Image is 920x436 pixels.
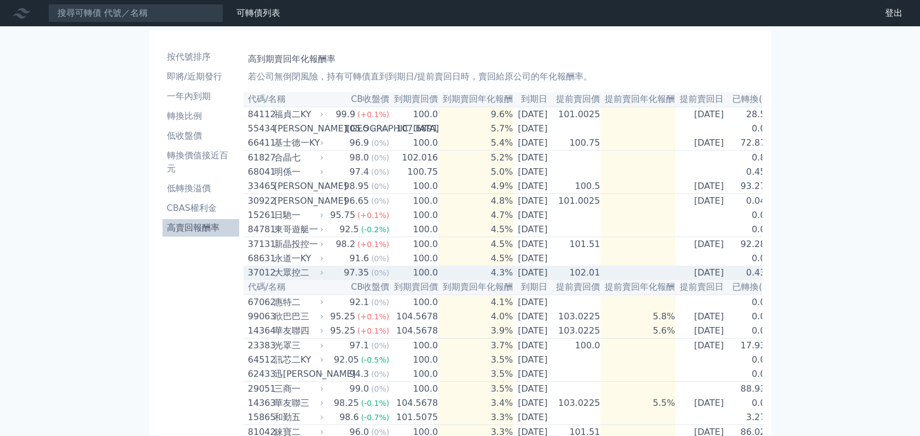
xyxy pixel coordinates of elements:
div: 84781 [248,223,271,236]
td: 102.01 [552,266,600,280]
td: 100.0 [390,382,438,397]
span: (-0.1%) [361,399,390,408]
div: 合晶七 [274,151,321,164]
div: 37012 [248,266,271,279]
td: 5.6% [600,324,675,339]
td: 4.7% [438,208,513,222]
td: 102.016 [390,151,438,165]
th: 到期日 [513,92,552,107]
div: 大眾控二 [274,266,321,279]
td: 5.4% [438,136,513,151]
li: CBAS權利金 [163,202,239,215]
td: [DATE] [675,179,728,194]
td: 0.0% [728,295,774,309]
div: [PERSON_NAME] [274,194,321,208]
td: 104.5678 [390,396,438,410]
th: CB收盤價 [326,92,390,107]
li: 轉換價值接近百元 [163,149,239,175]
td: 100.0 [390,367,438,382]
li: 一年內到期 [163,90,239,103]
div: 和勤五 [274,411,321,424]
td: 17.93% [728,339,774,353]
td: 4.5% [438,237,513,252]
div: 日馳一 [274,209,321,222]
td: [DATE] [513,107,552,122]
td: 100.75 [552,136,600,151]
td: 3.7% [438,339,513,353]
div: 基士德一KY [274,136,321,150]
td: 100.0 [390,179,438,194]
td: [DATE] [513,367,552,382]
th: 到期賣回年化報酬 [438,92,513,107]
td: 0.0% [728,396,774,410]
div: 98.6 [337,411,361,424]
div: 97.35 [342,266,371,279]
th: 已轉換(%) [728,92,774,107]
a: 即將/近期發行 [163,68,239,85]
div: 64512 [248,353,271,366]
div: 84112 [248,108,271,121]
div: 惠特二 [274,296,321,309]
a: 轉換價值接近百元 [163,147,239,177]
div: 33465 [248,180,271,193]
td: 0.0% [728,353,774,367]
li: 低轉換溢價 [163,182,239,195]
span: (0%) [371,268,389,277]
td: 4.5% [438,251,513,266]
td: 3.4% [438,396,513,410]
td: 100.0 [390,136,438,151]
td: [DATE] [513,309,552,324]
td: 28.5% [728,107,774,122]
div: 明係一 [274,165,321,179]
td: 3.9% [438,324,513,339]
span: (0%) [371,197,389,205]
td: 88.93% [728,382,774,397]
td: [DATE] [675,107,728,122]
th: 已轉換(%) [728,280,774,295]
div: 68041 [248,165,271,179]
td: 100.0 [390,251,438,266]
span: (+0.1%) [357,240,389,249]
td: [DATE] [675,266,728,280]
a: 按代號排序 [163,48,239,66]
td: [DATE] [675,324,728,339]
td: 100.0 [390,107,438,122]
td: 101.51 [552,237,600,252]
li: 按代號排序 [163,50,239,64]
td: 9.6% [438,107,513,122]
td: 100.0 [390,194,438,209]
td: 0.8% [728,151,774,165]
div: 98.25 [332,397,361,410]
div: 55434 [248,122,271,135]
div: 99.9 [333,108,357,121]
td: 4.1% [438,295,513,309]
td: [DATE] [513,165,552,179]
div: 92.05 [332,353,361,366]
td: 103.0225 [552,324,600,339]
td: 0.0% [728,367,774,382]
th: 代碼/名稱 [244,92,326,107]
th: 提前賣回日 [675,280,728,295]
td: [DATE] [513,353,552,367]
td: [DATE] [513,324,552,339]
td: 4.0% [438,309,513,324]
span: (+0.1%) [357,326,389,335]
td: 92.28% [728,237,774,252]
td: 5.2% [438,151,513,165]
div: 94.3 [348,368,372,381]
td: 100.75 [390,165,438,179]
td: 100.0 [390,237,438,252]
td: 101.0025 [552,194,600,209]
td: [DATE] [513,122,552,136]
td: 100.0 [552,339,600,353]
span: (0%) [371,370,389,378]
th: 代碼/名稱 [244,280,326,295]
span: (+0.1%) [357,211,389,220]
td: 3.3% [438,410,513,425]
div: 光罩三 [274,339,321,352]
td: 107.6891 [390,122,438,136]
a: 轉換比例 [163,107,239,125]
td: 0.04% [728,194,774,209]
td: 0.0% [728,324,774,339]
span: (0%) [371,385,389,393]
